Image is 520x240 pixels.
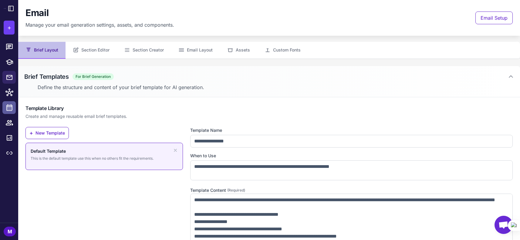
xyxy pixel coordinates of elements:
button: Email Setup [475,12,513,24]
span: For Brief Generation [73,73,114,80]
p: Manage your email generation settings, assets, and components. [25,21,174,28]
button: Section Creator [117,42,171,59]
button: Assets [220,42,257,59]
p: This is the default template use this when no others fit the requirements. [31,156,154,161]
p: Define the structure and content of your brief template for AI generation. [38,84,514,91]
div: Open chat [495,216,513,234]
button: Remove template [173,148,178,153]
h2: Brief Templates [24,72,69,81]
label: When to Use [190,152,513,159]
img: Raleon Logo [4,8,6,8]
button: Email Layout [171,42,220,59]
label: Template Name [190,127,513,134]
button: Section Editor [66,42,117,59]
h3: Template Library [25,105,513,112]
span: + [7,23,11,32]
button: Custom Fonts [257,42,308,59]
p: Default Template [31,148,154,155]
span: Email Setup [481,14,508,22]
span: + [29,130,33,136]
button: Brief Layout [18,42,66,59]
h1: Email [25,7,49,19]
button: +New Template [25,127,69,139]
p: Create and manage reusable email brief templates. [25,113,513,120]
span: (Required) [227,188,245,193]
button: + [4,21,15,35]
label: Template Content [190,187,513,194]
div: M [4,227,16,236]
